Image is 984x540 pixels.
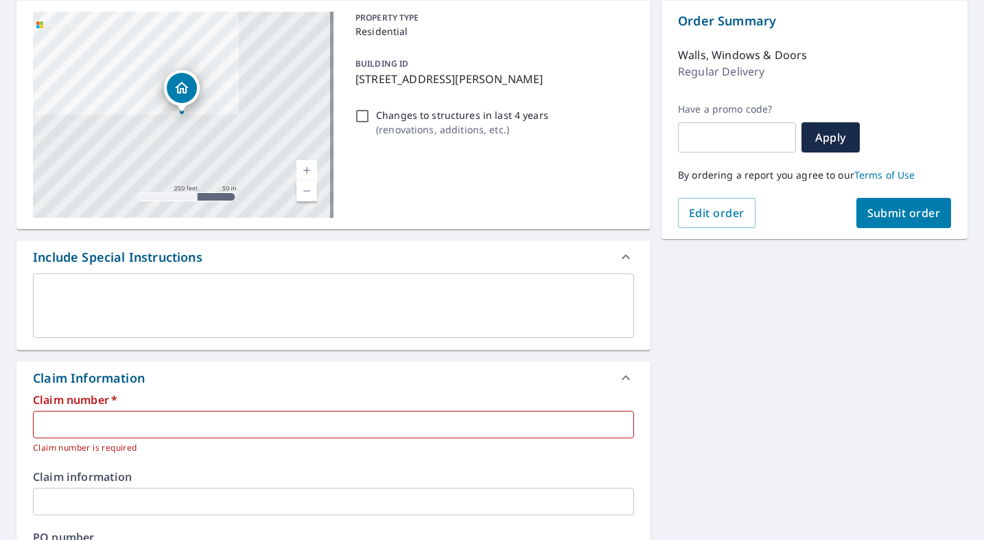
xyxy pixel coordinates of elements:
span: Apply [812,130,849,145]
p: Order Summary [678,12,951,30]
p: PROPERTY TYPE [355,12,629,24]
p: [STREET_ADDRESS][PERSON_NAME] [355,71,629,87]
p: Regular Delivery [678,63,764,80]
div: Claim Information [16,361,651,394]
div: Include Special Instructions [16,240,651,273]
p: Changes to structures in last 4 years [376,108,548,122]
button: Apply [801,122,860,153]
div: Claim Information [33,369,145,387]
p: Walls, Windows & Doors [678,47,807,63]
span: Submit order [867,205,941,221]
a: Terms of Use [854,168,915,181]
p: By ordering a report you agree to our [678,169,951,181]
div: Dropped pin, building 1, Residential property, 1312 Arthur St Calumet City, IL 60409 [164,70,200,113]
p: Residential [355,24,629,38]
button: Submit order [856,198,952,228]
label: Have a promo code? [678,103,796,115]
p: BUILDING ID [355,58,408,69]
button: Edit order [678,198,755,228]
a: Current Level 17, Zoom Out [296,181,317,201]
span: Edit order [689,205,745,221]
label: Claim number [33,394,634,405]
a: Current Level 17, Zoom In [296,160,317,181]
label: Claim information [33,471,634,482]
p: Claim number is required [33,441,624,455]
div: Include Special Instructions [33,248,202,267]
p: ( renovations, additions, etc. ) [376,122,548,137]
